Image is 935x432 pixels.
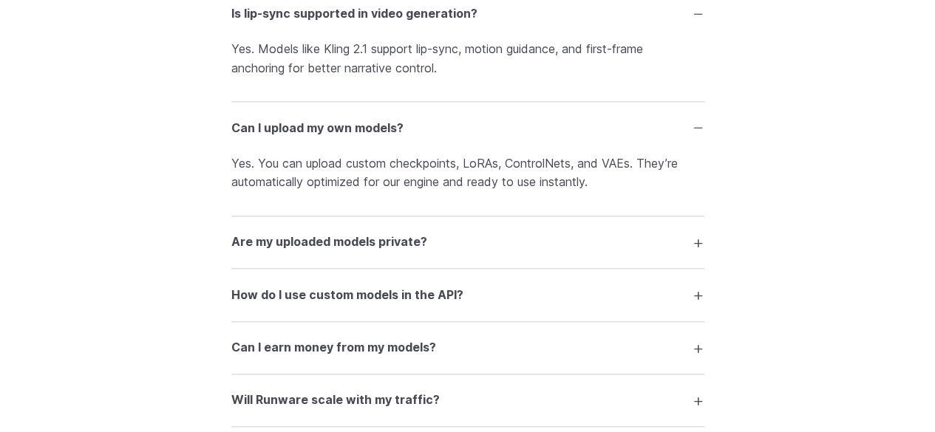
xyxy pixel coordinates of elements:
[231,281,704,309] summary: How do I use custom models in the API?
[231,334,704,362] summary: Can I earn money from my models?
[231,4,477,24] h3: Is lip-sync supported in video generation?
[231,40,704,78] p: Yes. Models like Kling 2.1 support lip-sync, motion guidance, and first-frame anchoring for bette...
[231,386,704,414] summary: Will Runware scale with my traffic?
[231,228,704,256] summary: Are my uploaded models private?
[231,338,436,357] h3: Can I earn money from my models?
[231,154,704,192] p: Yes. You can upload custom checkpoints, LoRAs, ControlNets, and VAEs. They’re automatically optim...
[231,286,463,305] h3: How do I use custom models in the API?
[231,233,427,252] h3: Are my uploaded models private?
[231,119,404,138] h3: Can I upload my own models?
[231,114,704,142] summary: Can I upload my own models?
[231,391,440,410] h3: Will Runware scale with my traffic?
